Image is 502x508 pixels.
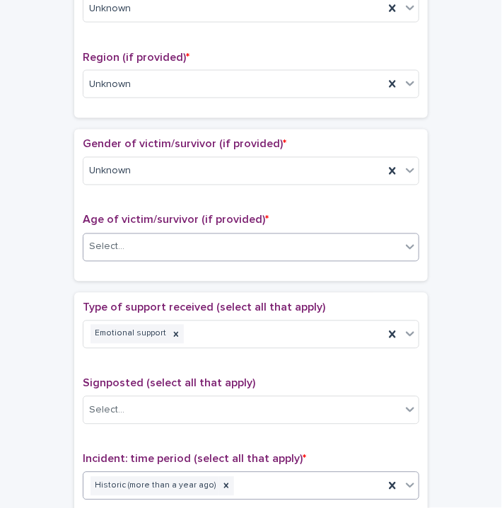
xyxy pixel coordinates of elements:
span: Region (if provided) [83,52,189,63]
span: Unknown [89,164,131,179]
span: Unknown [89,77,131,92]
div: Emotional support [91,325,168,344]
span: Unknown [89,1,131,16]
div: Select... [89,403,124,418]
span: Type of support received (select all that apply) [83,302,325,313]
span: Age of victim/survivor (if provided) [83,214,269,226]
span: Gender of victim/survivor (if provided) [83,139,286,150]
div: Historic (more than a year ago) [91,477,218,496]
span: Signposted (select all that apply) [83,378,255,389]
div: Select... [89,240,124,255]
span: Incident: time period (select all that apply) [83,454,306,465]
